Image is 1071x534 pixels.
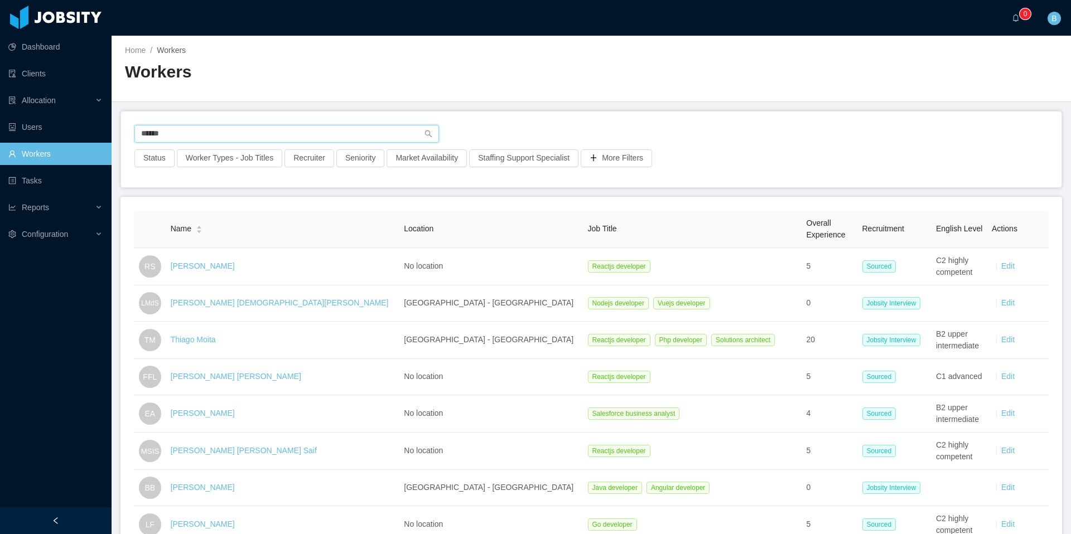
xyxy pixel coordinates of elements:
[8,203,16,211] i: icon: line-chart
[1001,298,1015,307] a: Edit
[387,149,467,167] button: Market Availability
[134,149,175,167] button: Status
[862,334,921,346] span: Jobsity Interview
[424,130,432,138] i: icon: search
[1001,372,1015,381] a: Edit
[1001,520,1015,528] a: Edit
[144,477,155,499] span: BB
[1001,335,1015,344] a: Edit
[196,225,202,228] i: icon: caret-up
[157,46,186,55] span: Workers
[647,482,710,494] span: Angular developer
[932,433,987,470] td: C2 highly competent
[144,329,156,351] span: TM
[1001,483,1015,492] a: Edit
[8,143,103,165] a: icon: userWorkers
[588,407,680,420] span: Salesforce business analyst
[141,293,159,313] span: LMdS
[802,470,858,506] td: 0
[171,520,235,528] a: [PERSON_NAME]
[171,446,317,455] a: [PERSON_NAME] [PERSON_NAME] Saif
[1020,8,1031,20] sup: 0
[588,518,637,531] span: Go developer
[399,359,583,395] td: No location
[196,229,202,232] i: icon: caret-down
[862,224,904,233] span: Recruitment
[399,248,583,285] td: No location
[862,407,896,420] span: Sourced
[862,518,896,531] span: Sourced
[125,46,146,55] a: Home
[581,149,652,167] button: icon: plusMore Filters
[802,322,858,359] td: 20
[802,395,858,433] td: 4
[862,482,921,494] span: Jobsity Interview
[862,445,896,457] span: Sourced
[711,334,775,346] span: Solutions architect
[1051,12,1056,25] span: B
[144,255,155,278] span: RS
[936,224,982,233] span: English Level
[144,402,155,425] span: EA
[1001,409,1015,418] a: Edit
[399,285,583,322] td: [GEOGRAPHIC_DATA] - [GEOGRAPHIC_DATA]
[862,260,896,273] span: Sourced
[8,62,103,85] a: icon: auditClients
[802,248,858,285] td: 5
[8,169,103,192] a: icon: profileTasks
[588,445,650,457] span: Reactjs developer
[171,483,235,492] a: [PERSON_NAME]
[399,470,583,506] td: [GEOGRAPHIC_DATA] - [GEOGRAPHIC_DATA]
[655,334,707,346] span: Php developer
[932,248,987,285] td: C2 highly competent
[802,359,858,395] td: 5
[653,297,710,309] span: Vuejs developer
[802,433,858,470] td: 5
[171,335,216,344] a: Thiago Moita
[336,149,384,167] button: Seniority
[150,46,152,55] span: /
[1001,261,1015,270] a: Edit
[404,224,433,233] span: Location
[588,482,642,494] span: Java developer
[141,440,159,462] span: MSIS
[932,359,987,395] td: C1 advanced
[8,36,103,58] a: icon: pie-chartDashboard
[802,285,858,322] td: 0
[399,433,583,470] td: No location
[1012,14,1020,22] i: icon: bell
[588,334,650,346] span: Reactjs developer
[992,224,1017,233] span: Actions
[171,372,301,381] a: [PERSON_NAME] [PERSON_NAME]
[171,409,235,418] a: [PERSON_NAME]
[177,149,282,167] button: Worker Types - Job Titles
[22,96,56,105] span: Allocation
[8,230,16,238] i: icon: setting
[399,395,583,433] td: No location
[932,322,987,359] td: B2 upper intermediate
[1001,446,1015,455] a: Edit
[588,297,649,309] span: Nodejs developer
[807,219,846,239] span: Overall Experience
[171,261,235,270] a: [PERSON_NAME]
[932,395,987,433] td: B2 upper intermediate
[862,297,921,309] span: Jobsity Interview
[125,61,591,84] h2: Workers
[588,260,650,273] span: Reactjs developer
[8,116,103,138] a: icon: robotUsers
[143,366,157,388] span: FFL
[8,96,16,104] i: icon: solution
[196,224,202,232] div: Sort
[399,322,583,359] td: [GEOGRAPHIC_DATA] - [GEOGRAPHIC_DATA]
[171,298,389,307] a: [PERSON_NAME] [DEMOGRAPHIC_DATA][PERSON_NAME]
[588,371,650,383] span: Reactjs developer
[284,149,334,167] button: Recruiter
[588,224,617,233] span: Job Title
[22,230,68,239] span: Configuration
[171,223,191,235] span: Name
[862,371,896,383] span: Sourced
[469,149,578,167] button: Staffing Support Specialist
[22,203,49,212] span: Reports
